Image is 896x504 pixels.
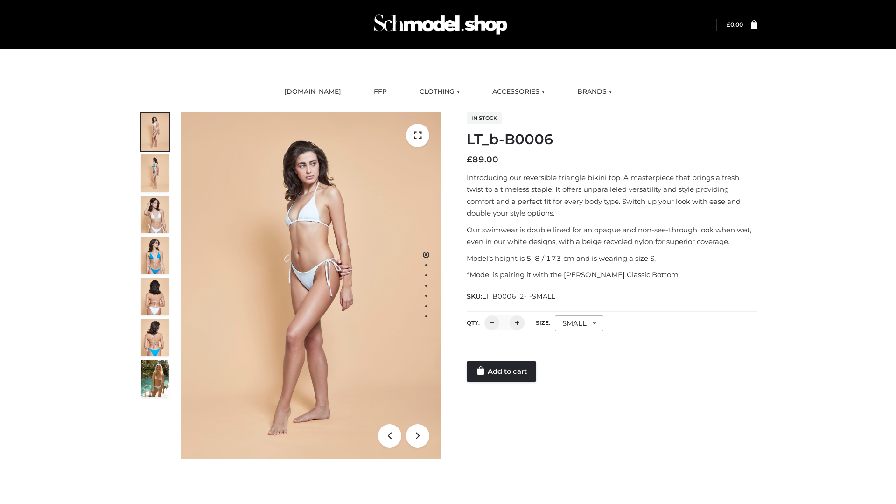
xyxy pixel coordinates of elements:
[467,154,498,165] bdi: 89.00
[555,315,603,331] div: SMALL
[141,360,169,397] img: Arieltop_CloudNine_AzureSky2.jpg
[367,82,394,102] a: FFP
[467,172,757,219] p: Introducing our reversible triangle bikini top. A masterpiece that brings a fresh twist to a time...
[467,131,757,148] h1: LT_b-B0006
[181,112,441,459] img: ArielClassicBikiniTop_CloudNine_AzureSky_OW114ECO_1
[482,292,555,301] span: LT_B0006_2-_-SMALL
[467,224,757,248] p: Our swimwear is double lined for an opaque and non-see-through look when wet, even in our white d...
[413,82,467,102] a: CLOTHING
[467,319,480,326] label: QTY:
[141,113,169,151] img: ArielClassicBikiniTop_CloudNine_AzureSky_OW114ECO_1-scaled.jpg
[371,6,511,43] img: Schmodel Admin 964
[467,361,536,382] a: Add to cart
[467,154,472,165] span: £
[467,269,757,281] p: *Model is pairing it with the [PERSON_NAME] Classic Bottom
[727,21,743,28] a: £0.00
[727,21,730,28] span: £
[141,154,169,192] img: ArielClassicBikiniTop_CloudNine_AzureSky_OW114ECO_2-scaled.jpg
[141,237,169,274] img: ArielClassicBikiniTop_CloudNine_AzureSky_OW114ECO_4-scaled.jpg
[467,112,502,124] span: In stock
[727,21,743,28] bdi: 0.00
[141,278,169,315] img: ArielClassicBikiniTop_CloudNine_AzureSky_OW114ECO_7-scaled.jpg
[485,82,552,102] a: ACCESSORIES
[141,319,169,356] img: ArielClassicBikiniTop_CloudNine_AzureSky_OW114ECO_8-scaled.jpg
[570,82,619,102] a: BRANDS
[467,252,757,265] p: Model’s height is 5 ‘8 / 173 cm and is wearing a size S.
[467,291,556,302] span: SKU:
[536,319,550,326] label: Size:
[277,82,348,102] a: [DOMAIN_NAME]
[141,196,169,233] img: ArielClassicBikiniTop_CloudNine_AzureSky_OW114ECO_3-scaled.jpg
